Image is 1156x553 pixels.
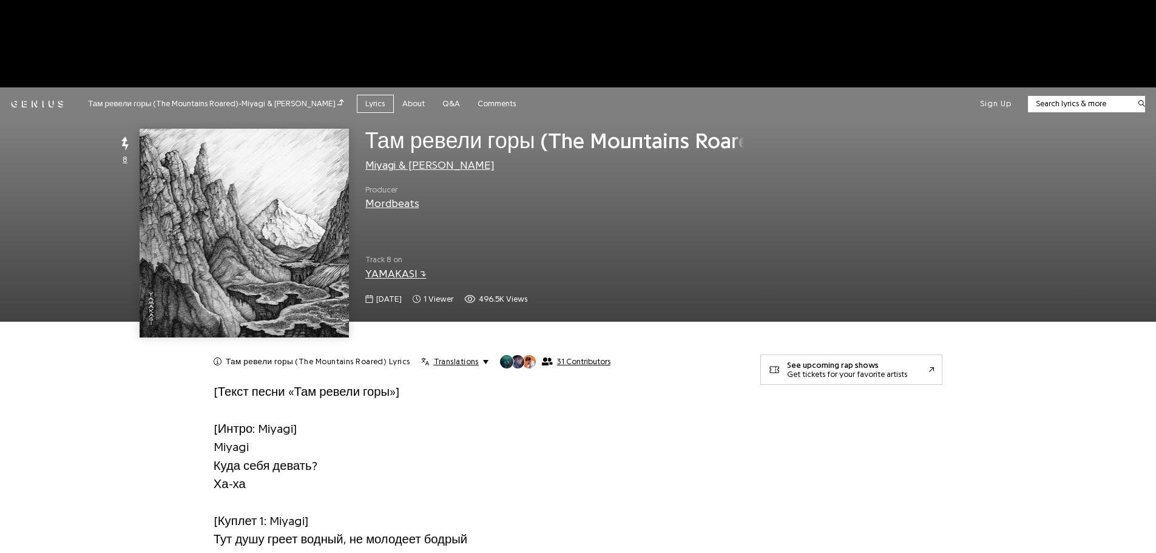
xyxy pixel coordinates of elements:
span: 31 Contributors [557,357,610,367]
a: Q&A [434,95,469,114]
span: 1 viewer [424,293,453,305]
a: Lyrics [357,95,394,114]
a: See upcoming rap showsGet tickets for your favorite artists [760,355,942,385]
button: Translations [421,356,488,367]
span: Там ревели горы (The Mountains Roared) [365,130,770,152]
div: See upcoming rap shows [787,361,907,370]
span: 1 viewer [413,293,453,305]
span: Track 8 on [365,254,745,266]
div: Там ревели горы (The Mountains Roared) - Miyagi & [PERSON_NAME] [88,97,344,110]
div: Get tickets for your favorite artists [787,370,907,379]
h2: Там ревели горы (The Mountains Roared) Lyrics [226,356,410,367]
a: Comments [469,95,525,114]
input: Search lyrics & more [1028,98,1131,110]
span: 8 [123,154,127,166]
span: 496.5K views [479,293,527,305]
button: 31 Contributors [499,355,610,369]
button: Sign Up [980,98,1012,109]
a: Miyagi & [PERSON_NAME] [365,160,495,171]
span: Translations [434,356,479,367]
span: [DATE] [376,293,402,305]
img: Cover art for Там ревели горы (The Mountains Roared) by Miyagi & Andy Panda [140,129,348,338]
span: 496,514 views [464,293,527,305]
a: YAMAKASI [365,268,427,279]
a: About [394,95,434,114]
span: Producer [365,184,419,196]
a: Mordbeats [365,198,419,209]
